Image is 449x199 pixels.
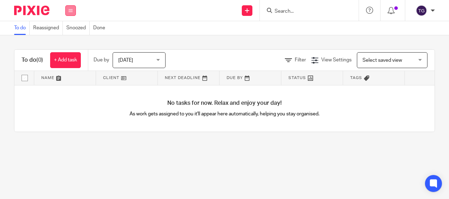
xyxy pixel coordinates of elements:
[14,99,435,107] h4: No tasks for now. Relax and enjoy your day!
[350,76,362,80] span: Tags
[14,21,30,35] a: To do
[274,8,337,15] input: Search
[93,21,109,35] a: Done
[321,58,352,62] span: View Settings
[66,21,90,35] a: Snoozed
[120,110,330,117] p: As work gets assigned to you it'll appear here automatically, helping you stay organised.
[363,58,402,63] span: Select saved view
[22,56,43,64] h1: To do
[416,5,427,16] img: svg%3E
[295,58,306,62] span: Filter
[94,56,109,64] p: Due by
[118,58,133,63] span: [DATE]
[50,52,81,68] a: + Add task
[14,6,49,15] img: Pixie
[36,57,43,63] span: (0)
[33,21,63,35] a: Reassigned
